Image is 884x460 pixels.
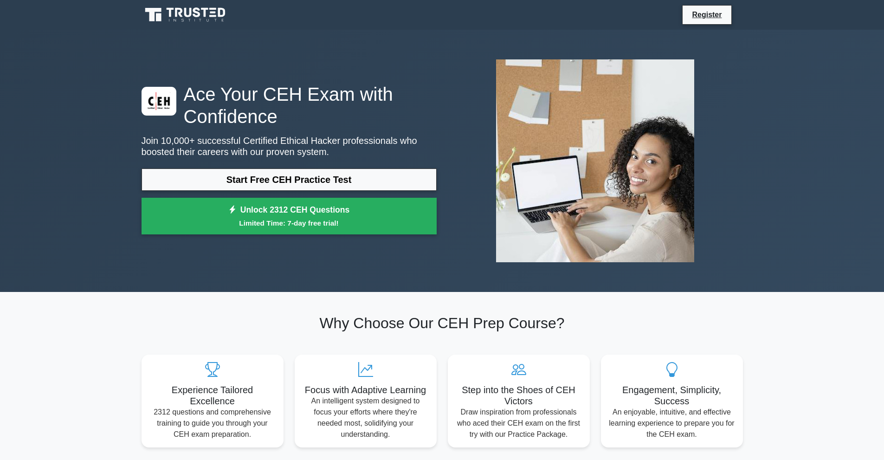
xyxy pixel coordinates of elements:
h5: Experience Tailored Excellence [149,384,276,407]
h1: Ace Your CEH Exam with Confidence [142,83,437,128]
h5: Focus with Adaptive Learning [302,384,429,395]
p: 2312 questions and comprehensive training to guide you through your CEH exam preparation. [149,407,276,440]
h2: Why Choose Our CEH Prep Course? [142,314,743,332]
a: Register [686,9,727,20]
small: Limited Time: 7-day free trial! [153,218,425,228]
a: Start Free CEH Practice Test [142,168,437,191]
p: An intelligent system designed to focus your efforts where they're needed most, solidifying your ... [302,395,429,440]
h5: Engagement, Simplicity, Success [608,384,736,407]
p: An enjoyable, intuitive, and effective learning experience to prepare you for the CEH exam. [608,407,736,440]
h5: Step into the Shoes of CEH Victors [455,384,582,407]
p: Join 10,000+ successful Certified Ethical Hacker professionals who boosted their careers with our... [142,135,437,157]
a: Unlock 2312 CEH QuestionsLimited Time: 7-day free trial! [142,198,437,235]
p: Draw inspiration from professionals who aced their CEH exam on the first try with our Practice Pa... [455,407,582,440]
